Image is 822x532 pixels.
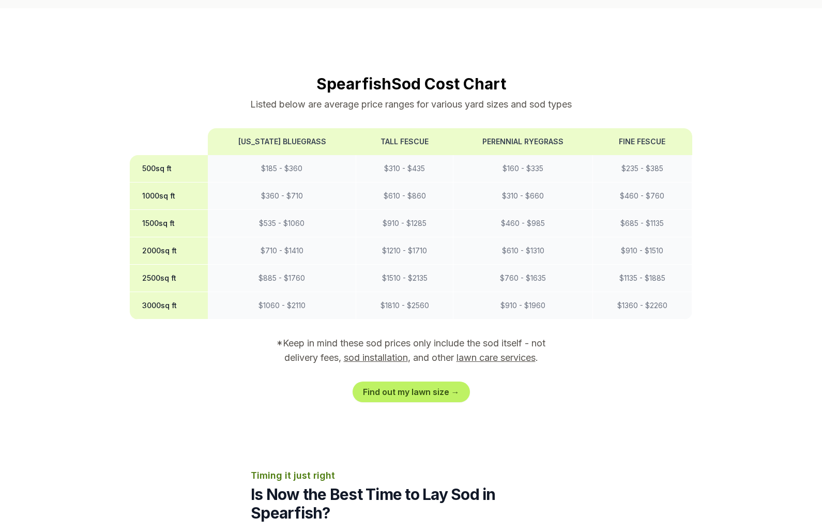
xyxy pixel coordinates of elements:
td: $ 185 - $ 360 [208,156,356,183]
td: $ 760 - $ 1635 [453,265,593,293]
th: [US_STATE] Bluegrass [208,129,356,156]
td: $ 1360 - $ 2260 [592,293,692,320]
p: Timing it just right [251,469,571,483]
td: $ 1060 - $ 2110 [208,293,356,320]
th: 1000 sq ft [130,183,208,210]
td: $ 710 - $ 1410 [208,238,356,265]
th: 1500 sq ft [130,210,208,238]
td: $ 460 - $ 760 [592,183,692,210]
a: Find out my lawn size → [353,382,470,403]
td: $ 1510 - $ 2135 [356,265,453,293]
td: $ 310 - $ 435 [356,156,453,183]
td: $ 1210 - $ 1710 [356,238,453,265]
td: $ 460 - $ 985 [453,210,593,238]
td: $ 685 - $ 1135 [592,210,692,238]
td: $ 610 - $ 1310 [453,238,593,265]
a: sod installation [344,353,408,363]
td: $ 235 - $ 385 [592,156,692,183]
a: lawn care services [456,353,536,363]
h2: Spearfish Sod Cost Chart [130,75,692,94]
td: $ 1810 - $ 2560 [356,293,453,320]
td: $ 1135 - $ 1885 [592,265,692,293]
td: $ 910 - $ 1285 [356,210,453,238]
th: 2500 sq ft [130,265,208,293]
td: $ 910 - $ 1510 [592,238,692,265]
td: $ 310 - $ 660 [453,183,593,210]
td: $ 610 - $ 860 [356,183,453,210]
th: 3000 sq ft [130,293,208,320]
td: $ 885 - $ 1760 [208,265,356,293]
td: $ 160 - $ 335 [453,156,593,183]
td: $ 535 - $ 1060 [208,210,356,238]
h2: Is Now the Best Time to Lay Sod in Spearfish? [251,485,571,523]
td: $ 360 - $ 710 [208,183,356,210]
th: 2000 sq ft [130,238,208,265]
p: Listed below are average price ranges for various yard sizes and sod types [130,98,692,112]
th: Tall Fescue [356,129,453,156]
th: Fine Fescue [592,129,692,156]
p: *Keep in mind these sod prices only include the sod itself - not delivery fees, , and other . [262,337,560,366]
th: 500 sq ft [130,156,208,183]
td: $ 910 - $ 1960 [453,293,593,320]
th: Perennial Ryegrass [453,129,593,156]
